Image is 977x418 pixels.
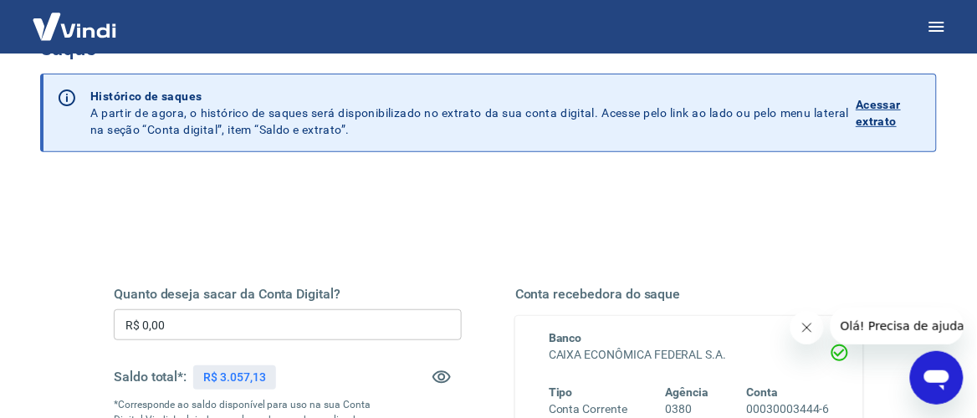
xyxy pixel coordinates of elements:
p: R$ 3.057,13 [203,369,265,386]
img: Vindi [20,1,129,52]
a: Acessar extrato [856,88,923,138]
iframe: Botão para abrir a janela de mensagens [910,351,964,405]
span: Tipo [549,385,573,399]
p: A partir de agora, o histórico de saques será disponibilizado no extrato da sua conta digital. Ac... [90,88,849,138]
span: Conta [747,385,779,399]
h6: Conta Corrente [549,400,627,418]
h6: 0380 [666,400,709,418]
h5: Conta recebedora do saque [515,286,863,303]
span: Olá! Precisa de ajuda? [10,12,141,25]
h5: Quanto deseja sacar da Conta Digital? [114,286,462,303]
iframe: Fechar mensagem [790,311,824,344]
p: Histórico de saques [90,88,849,104]
iframe: Mensagem da empresa [831,308,964,344]
p: Acessar extrato [856,96,923,130]
h6: CAIXA ECONÔMICA FEDERAL S.A. [549,346,830,364]
span: Banco [549,331,582,344]
span: Agência [666,385,709,399]
h5: Saldo total*: [114,369,187,385]
h6: 00030003444-6 [747,400,830,418]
